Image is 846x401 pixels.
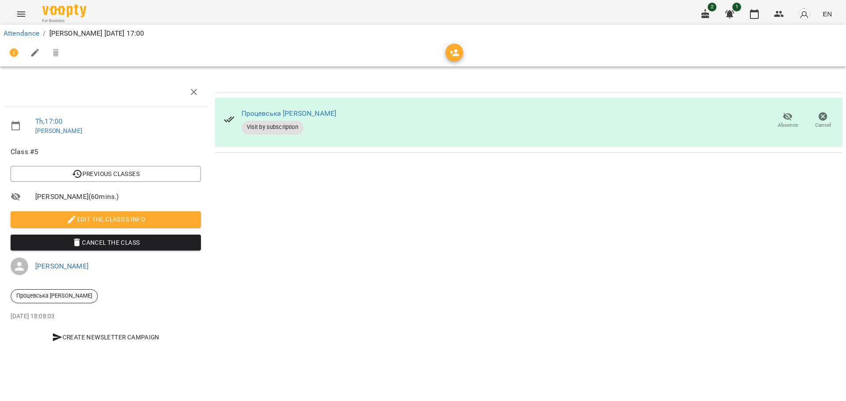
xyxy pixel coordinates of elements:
span: 2 [708,3,716,11]
button: Previous Classes [11,166,201,182]
p: [DATE] 18:08:03 [11,312,201,321]
div: Процевська [PERSON_NAME] [11,289,98,303]
a: [PERSON_NAME] [35,127,82,134]
span: 1 [732,3,741,11]
span: Cancel [815,121,831,129]
span: Visit by subscription [241,123,304,131]
span: Процевська [PERSON_NAME] [11,292,97,300]
button: Create Newsletter Campaign [11,329,201,345]
span: Class #5 [11,147,201,157]
span: EN [823,9,832,18]
img: avatar_s.png [798,8,810,20]
p: [PERSON_NAME] [DATE] 17:00 [49,28,145,39]
a: Th , 17:00 [35,117,63,125]
li: / [43,28,45,39]
span: Edit the class's Info [18,214,194,224]
a: [PERSON_NAME] [35,262,89,270]
button: Cancel the class [11,235,201,250]
button: Edit the class's Info [11,211,201,227]
span: Create Newsletter Campaign [14,332,197,342]
button: EN [819,6,835,22]
span: Absence [778,121,798,129]
nav: breadcrumb [4,28,842,39]
a: Attendance [4,29,39,37]
span: For Business [42,18,86,24]
span: Cancel the class [18,237,194,248]
span: [PERSON_NAME] ( 60 mins. ) [35,191,201,202]
button: Absence [770,108,805,133]
button: Cancel [805,108,841,133]
span: Previous Classes [18,169,194,179]
img: Voopty Logo [42,4,86,17]
a: Процевська [PERSON_NAME] [241,109,337,118]
button: Menu [11,4,32,25]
